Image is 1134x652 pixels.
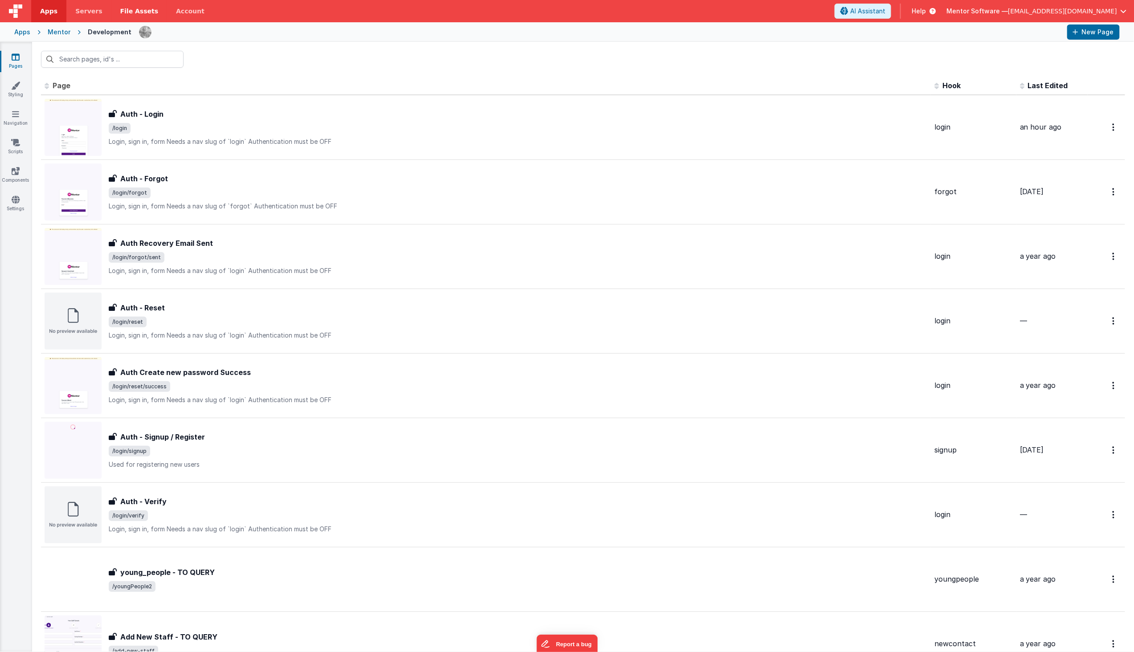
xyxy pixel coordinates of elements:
[40,7,57,16] span: Apps
[850,7,885,16] span: AI Assistant
[1107,376,1122,395] button: Options
[109,252,164,263] span: /login/forgot/sent
[934,251,1013,261] div: login
[120,567,215,578] h3: young_people - TO QUERY
[1107,247,1122,265] button: Options
[835,4,891,19] button: AI Assistant
[1020,316,1027,325] span: —
[120,432,205,442] h3: Auth - Signup / Register
[109,317,147,327] span: /login/reset
[934,380,1013,391] div: login
[109,202,927,211] p: Login, sign in, form Needs a nav slug of `forgot` Authentication must be OFF
[912,7,926,16] span: Help
[1107,118,1122,136] button: Options
[1107,183,1122,201] button: Options
[934,639,1013,649] div: newcontact
[120,496,167,507] h3: Auth - Verify
[1020,252,1056,261] span: a year ago
[109,331,927,340] p: Login, sign in, form Needs a nav slug of `login` Authentication must be OFF
[109,123,131,134] span: /login
[120,238,213,249] h3: Auth Recovery Email Sent
[109,510,148,521] span: /login/verify
[1020,445,1044,454] span: [DATE]
[934,316,1013,326] div: login
[1107,570,1122,588] button: Options
[75,7,102,16] span: Servers
[1020,122,1062,131] span: an hour ago
[53,81,70,90] span: Page
[1067,24,1120,40] button: New Page
[1107,505,1122,524] button: Options
[1028,81,1068,90] span: Last Edited
[109,460,927,469] p: Used for registering new users
[120,302,165,313] h3: Auth - Reset
[1020,575,1056,583] span: a year ago
[109,395,927,404] p: Login, sign in, form Needs a nav slug of `login` Authentication must be OFF
[934,187,1013,197] div: forgot
[1020,381,1056,390] span: a year ago
[934,122,1013,132] div: login
[934,574,1013,584] div: youngpeople
[120,367,251,378] h3: Auth Create new password Success
[139,26,151,38] img: eba322066dbaa00baf42793ca2fab581
[109,187,151,198] span: /login/forgot
[41,51,184,68] input: Search pages, id's ...
[1008,7,1117,16] span: [EMAIL_ADDRESS][DOMAIN_NAME]
[946,7,1008,16] span: Mentor Software —
[120,109,164,119] h3: Auth - Login
[934,445,1013,455] div: signup
[120,173,168,184] h3: Auth - Forgot
[120,7,159,16] span: File Assets
[109,446,150,456] span: /login/signup
[109,381,170,392] span: /login/reset/success
[1107,312,1122,330] button: Options
[109,525,927,534] p: Login, sign in, form Needs a nav slug of `login` Authentication must be OFF
[1020,639,1056,648] span: a year ago
[1020,510,1027,519] span: —
[88,28,131,37] div: Development
[109,581,156,592] span: /youngPeople2
[48,28,70,37] div: Mentor
[1020,187,1044,196] span: [DATE]
[109,137,927,146] p: Login, sign in, form Needs a nav slug of `login` Authentication must be OFF
[109,266,927,275] p: Login, sign in, form Needs a nav slug of `login` Authentication must be OFF
[14,28,30,37] div: Apps
[942,81,961,90] span: Hook
[934,509,1013,520] div: login
[1107,441,1122,459] button: Options
[120,632,217,642] h3: Add New Staff - TO QUERY
[946,7,1127,16] button: Mentor Software — [EMAIL_ADDRESS][DOMAIN_NAME]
